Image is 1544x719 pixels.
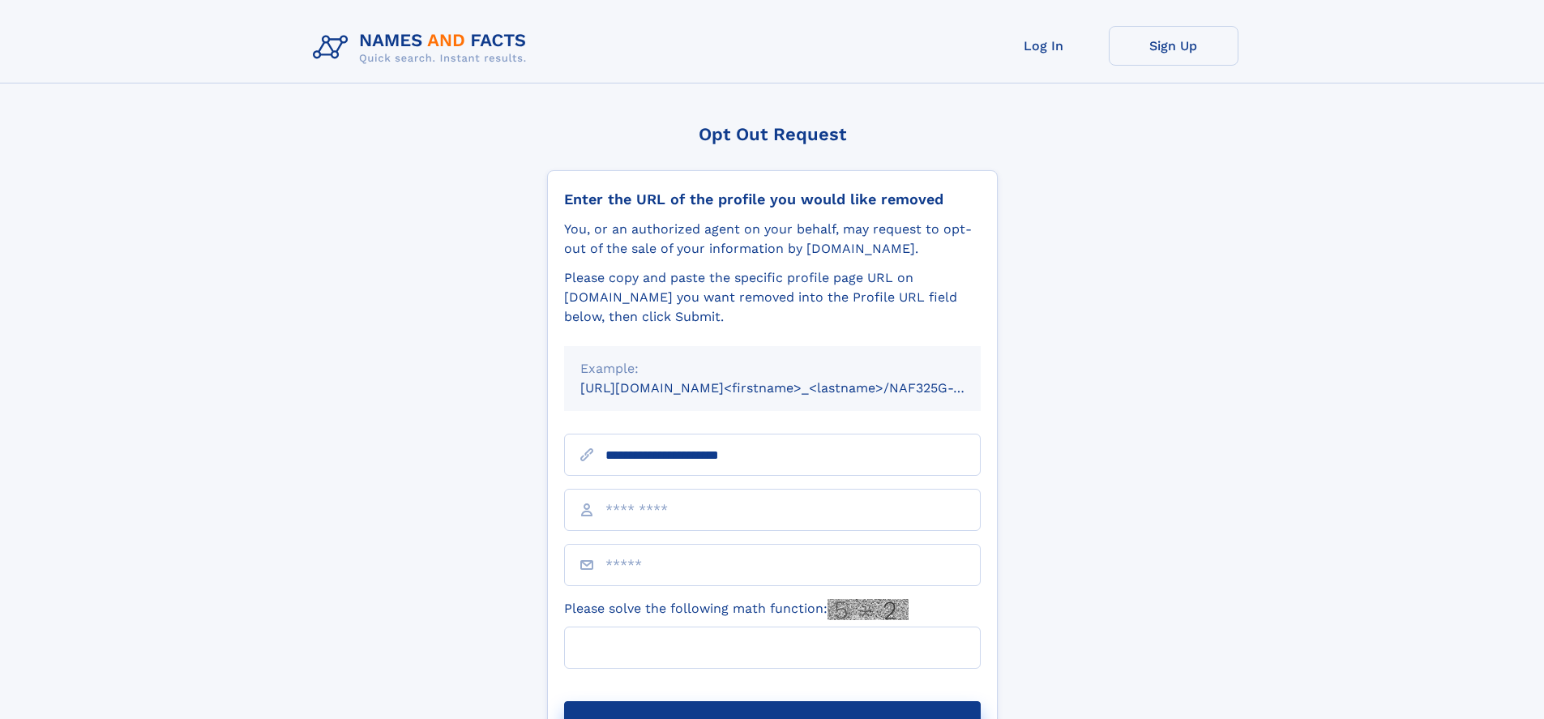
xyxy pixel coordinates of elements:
small: [URL][DOMAIN_NAME]<firstname>_<lastname>/NAF325G-xxxxxxxx [580,380,1012,396]
div: You, or an authorized agent on your behalf, may request to opt-out of the sale of your informatio... [564,220,981,259]
a: Sign Up [1109,26,1238,66]
div: Example: [580,359,964,379]
div: Please copy and paste the specific profile page URL on [DOMAIN_NAME] you want removed into the Pr... [564,268,981,327]
label: Please solve the following math function: [564,599,909,620]
div: Enter the URL of the profile you would like removed [564,190,981,208]
a: Log In [979,26,1109,66]
img: Logo Names and Facts [306,26,540,70]
div: Opt Out Request [547,124,998,144]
